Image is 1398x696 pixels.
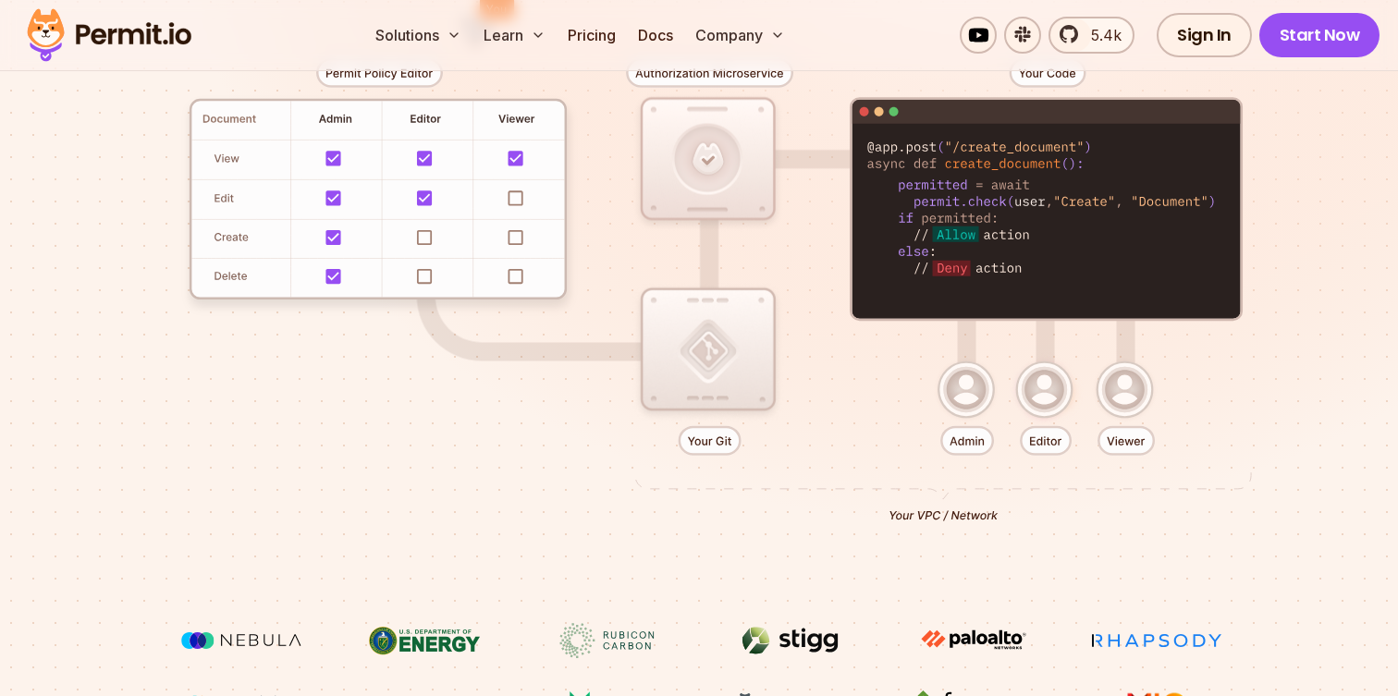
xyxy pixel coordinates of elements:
img: Rhapsody Health [1087,623,1226,658]
img: Permit logo [18,4,200,67]
img: Stigg [721,623,860,658]
img: paloalto [904,623,1043,656]
a: Pricing [560,17,623,54]
a: Docs [631,17,681,54]
button: Solutions [368,17,469,54]
a: Sign In [1157,13,1252,57]
button: Company [688,17,792,54]
img: Nebula [172,623,311,658]
a: Start Now [1259,13,1380,57]
img: US department of energy [355,623,494,658]
a: 5.4k [1048,17,1134,54]
img: Rubicon [538,623,677,658]
button: Learn [476,17,553,54]
span: 5.4k [1080,24,1122,46]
